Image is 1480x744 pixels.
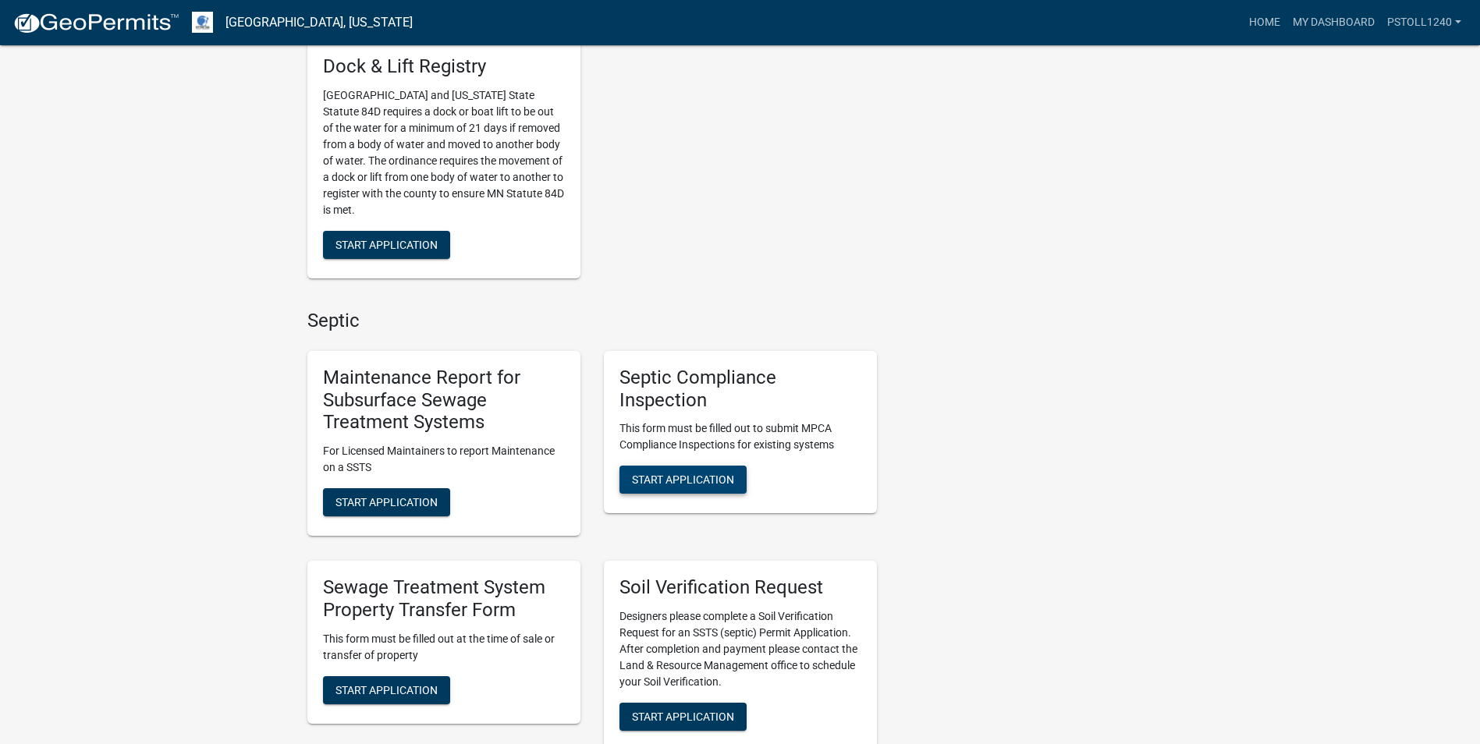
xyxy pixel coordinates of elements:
[619,576,861,599] h5: Soil Verification Request
[323,87,565,218] p: [GEOGRAPHIC_DATA] and [US_STATE] State Statute 84D requires a dock or boat lift to be out of the ...
[335,683,438,696] span: Start Application
[1243,8,1287,37] a: Home
[619,367,861,412] h5: Septic Compliance Inspection
[1381,8,1468,37] a: pstoll1240
[307,310,877,332] h4: Septic
[632,473,734,486] span: Start Application
[335,496,438,508] span: Start Application
[335,239,438,251] span: Start Application
[225,9,413,36] a: [GEOGRAPHIC_DATA], [US_STATE]
[323,676,450,704] button: Start Application
[619,466,747,494] button: Start Application
[323,55,565,78] h5: Dock & Lift Registry
[323,576,565,622] h5: Sewage Treatment System Property Transfer Form
[323,231,450,259] button: Start Application
[192,12,213,33] img: Otter Tail County, Minnesota
[323,488,450,516] button: Start Application
[619,608,861,690] p: Designers please complete a Soil Verification Request for an SSTS (septic) Permit Application. Af...
[619,703,747,731] button: Start Application
[619,420,861,453] p: This form must be filled out to submit MPCA Compliance Inspections for existing systems
[323,443,565,476] p: For Licensed Maintainers to report Maintenance on a SSTS
[323,367,565,434] h5: Maintenance Report for Subsurface Sewage Treatment Systems
[1287,8,1381,37] a: My Dashboard
[323,631,565,664] p: This form must be filled out at the time of sale or transfer of property
[632,710,734,723] span: Start Application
